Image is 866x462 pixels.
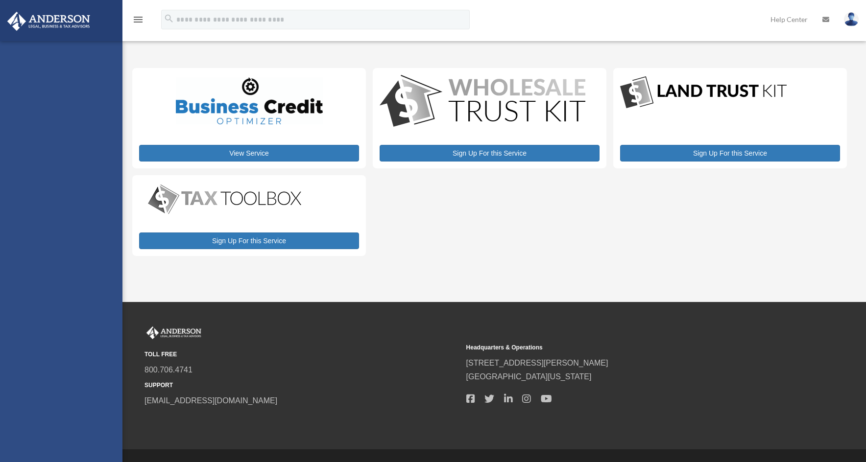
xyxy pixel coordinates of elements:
[844,12,859,26] img: User Pic
[380,75,585,129] img: WS-Trust-Kit-lgo-1.jpg
[139,145,359,162] a: View Service
[144,396,277,405] a: [EMAIL_ADDRESS][DOMAIN_NAME]
[139,232,359,249] a: Sign Up For this Service
[466,359,608,367] a: [STREET_ADDRESS][PERSON_NAME]
[144,380,459,391] small: SUPPORT
[466,343,781,353] small: Headquarters & Operations
[620,75,787,111] img: LandTrust_lgo-1.jpg
[466,372,592,381] a: [GEOGRAPHIC_DATA][US_STATE]
[132,14,144,25] i: menu
[620,145,840,162] a: Sign Up For this Service
[139,182,311,216] img: taxtoolbox_new-1.webp
[144,326,203,339] img: Anderson Advisors Platinum Portal
[4,12,93,31] img: Anderson Advisors Platinum Portal
[164,13,174,24] i: search
[380,145,600,162] a: Sign Up For this Service
[144,366,192,374] a: 800.706.4741
[132,17,144,25] a: menu
[144,349,459,360] small: TOLL FREE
